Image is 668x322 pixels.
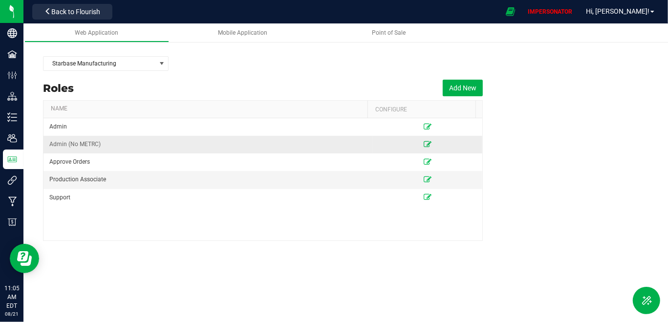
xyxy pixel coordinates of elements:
inline-svg: Configuration [7,70,17,80]
inline-svg: Manufacturing [7,196,17,206]
a: Edit Role [424,194,431,201]
a: Edit Role [424,123,431,130]
inline-svg: Distribution [7,91,17,101]
button: Back to Flourish [32,4,112,20]
span: Approve Orders [49,157,90,167]
span: Back to Flourish [51,8,100,16]
inline-svg: Users [7,133,17,143]
span: Support [49,193,70,202]
iframe: Resource center [10,244,39,273]
inline-svg: Billing [7,217,17,227]
p: 08/21 [4,310,19,318]
span: Open Ecommerce Menu [499,2,521,21]
inline-svg: Company [7,28,17,38]
span: Hi, [PERSON_NAME]! [586,7,649,15]
span: Web Application [75,29,118,36]
span: Admin (No METRC) [49,140,101,149]
span: Mobile Application [218,29,267,36]
button: Add New [443,80,483,96]
a: Edit Role [424,141,431,148]
p: 11:05 AM EDT [4,284,19,310]
inline-svg: User Roles [7,154,17,164]
button: Toggle Menu [633,287,660,314]
a: Edit Role [424,158,431,165]
inline-svg: Facilities [7,49,17,59]
th: Configure [367,101,475,118]
a: Edit Role [424,176,431,183]
span: Starbase Manufacturing [43,57,156,70]
span: Admin [49,122,67,131]
p: IMPERSONATOR [524,7,576,16]
span: Production Associate [49,175,106,184]
a: Name [51,105,364,113]
span: Point of Sale [372,29,406,36]
inline-svg: Integrations [7,175,17,185]
inline-svg: Inventory [7,112,17,122]
span: Roles [43,80,74,96]
div: Add Role [443,80,483,96]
